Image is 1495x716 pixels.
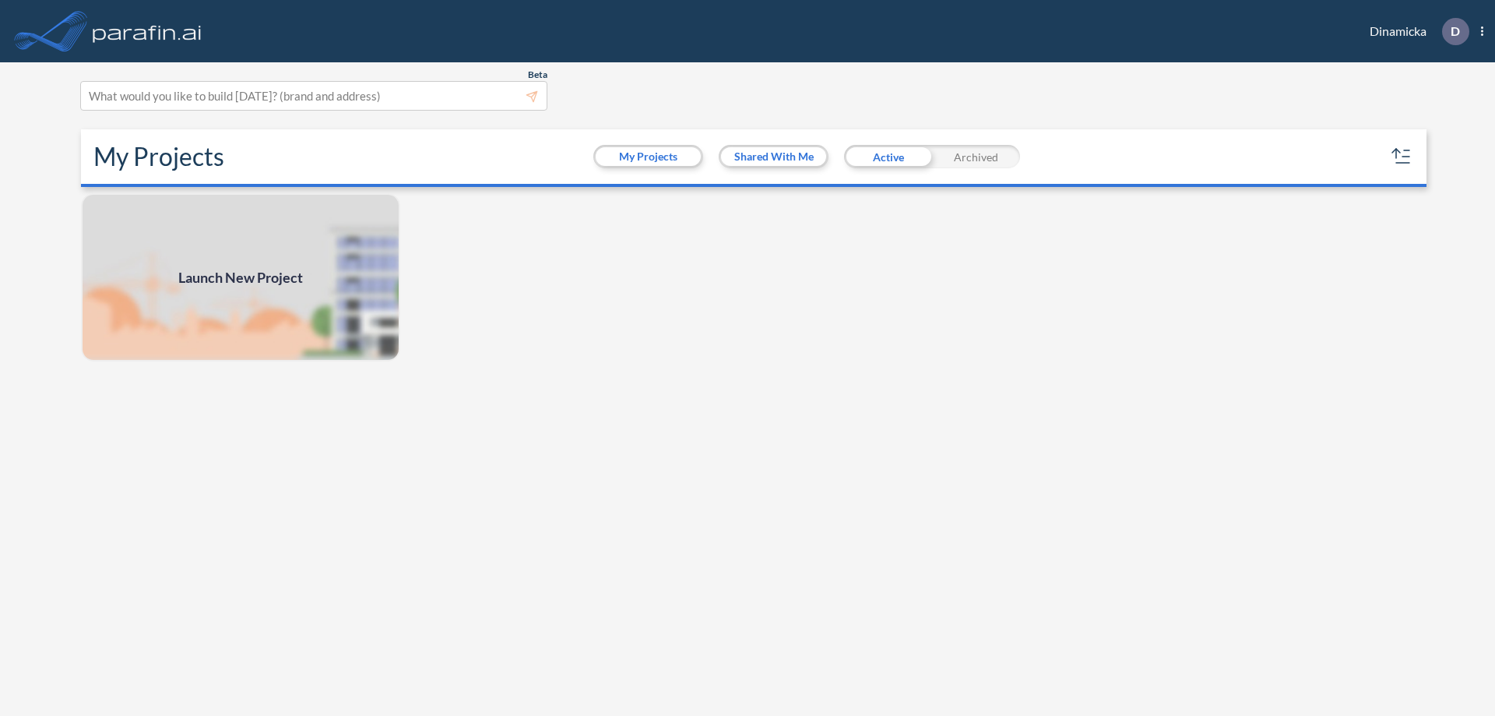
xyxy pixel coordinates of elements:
[81,193,400,362] a: Launch New Project
[90,16,205,47] img: logo
[178,267,303,288] span: Launch New Project
[1346,18,1483,45] div: Dinamicka
[81,193,400,362] img: add
[93,142,224,171] h2: My Projects
[1389,144,1414,169] button: sort
[596,147,701,166] button: My Projects
[932,145,1020,168] div: Archived
[721,147,826,166] button: Shared With Me
[528,69,547,81] span: Beta
[1451,24,1460,38] p: D
[844,145,932,168] div: Active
